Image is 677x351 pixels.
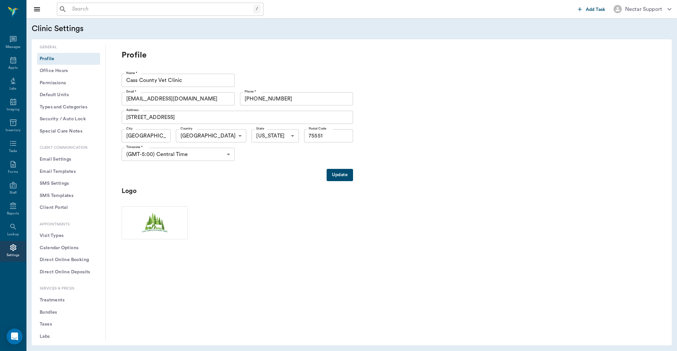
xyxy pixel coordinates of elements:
div: Nectar Support [625,5,662,13]
div: Tasks [9,149,17,154]
button: SMS Templates [37,190,100,202]
button: Bundles [37,306,100,319]
button: Permissions [37,77,100,89]
input: 12345-6789 [304,129,353,142]
button: Office Hours [37,65,100,77]
label: Postal Code [309,126,326,131]
div: Reports [7,211,19,216]
div: [GEOGRAPHIC_DATA] [176,129,247,142]
button: SMS Settings [37,177,100,190]
div: Forms [8,170,18,175]
div: (GMT-5:00) Central Time [122,148,235,161]
label: City [126,126,133,131]
button: Profile [37,53,100,65]
p: Appointments [37,222,100,227]
input: Search [69,5,253,14]
button: Nectar Support [608,3,677,15]
div: Inventory [6,128,20,133]
label: Phone * [245,89,256,94]
button: Security / Auto Lock [37,113,100,125]
button: Calendar Options [37,242,100,254]
div: Lookup [7,232,19,237]
button: Update [327,169,353,181]
button: Direct Online Deposits [37,266,100,278]
button: Direct Online Booking [37,254,100,266]
div: Labs [10,86,17,91]
button: Default Units [37,89,100,101]
button: Email Settings [37,153,100,166]
p: Profile [122,50,386,60]
div: [US_STATE] [252,129,299,142]
p: Services & Prices [37,286,100,292]
div: Staff [10,190,17,195]
h5: Clinic Settings [32,23,205,34]
div: Appts [8,65,18,70]
button: Special Care Notes [37,125,100,137]
label: Email * [126,89,137,94]
button: Visit Types [37,230,100,242]
button: Add Task [575,3,608,15]
button: Types and Categories [37,101,100,113]
p: General [37,45,100,50]
div: Messages [6,45,21,50]
button: Labs [37,331,100,343]
div: Settings [7,253,20,258]
button: Treatments [37,294,100,306]
div: Open Intercom Messenger [7,329,22,344]
label: Address [126,108,139,112]
label: Country [180,126,193,131]
button: Client Portal [37,202,100,214]
p: Logo [122,186,188,196]
label: Timezone * [126,145,143,149]
label: State [256,126,264,131]
button: Close drawer [30,3,44,16]
div: Imaging [7,107,20,112]
div: / [253,5,260,14]
label: Name * [126,71,138,75]
button: Email Templates [37,166,100,178]
button: Taxes [37,318,100,331]
p: Client Communication [37,145,100,151]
